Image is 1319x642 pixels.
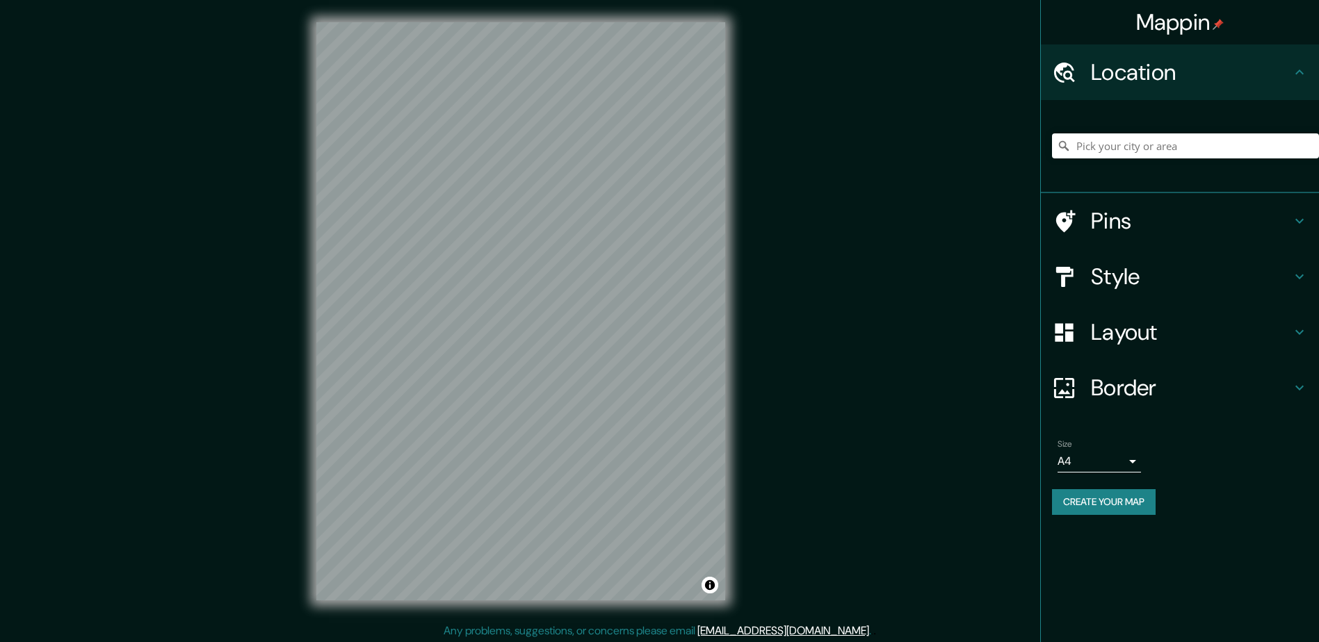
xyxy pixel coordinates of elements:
h4: Layout [1091,318,1291,346]
h4: Location [1091,58,1291,86]
button: Toggle attribution [702,577,718,593]
div: . [873,623,876,639]
h4: Border [1091,374,1291,402]
label: Size [1058,438,1072,450]
h4: Style [1091,263,1291,290]
div: . [871,623,873,639]
canvas: Map [316,22,725,600]
div: Location [1041,44,1319,100]
button: Create your map [1052,489,1156,515]
div: Layout [1041,304,1319,360]
input: Pick your city or area [1052,133,1319,158]
a: [EMAIL_ADDRESS][DOMAIN_NAME] [697,623,869,638]
p: Any problems, suggestions, or concerns please email . [444,623,871,639]
h4: Mappin [1136,8,1224,36]
div: Pins [1041,193,1319,249]
div: A4 [1058,450,1141,472]
div: Border [1041,360,1319,415]
div: Style [1041,249,1319,304]
img: pin-icon.png [1213,19,1224,30]
h4: Pins [1091,207,1291,235]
